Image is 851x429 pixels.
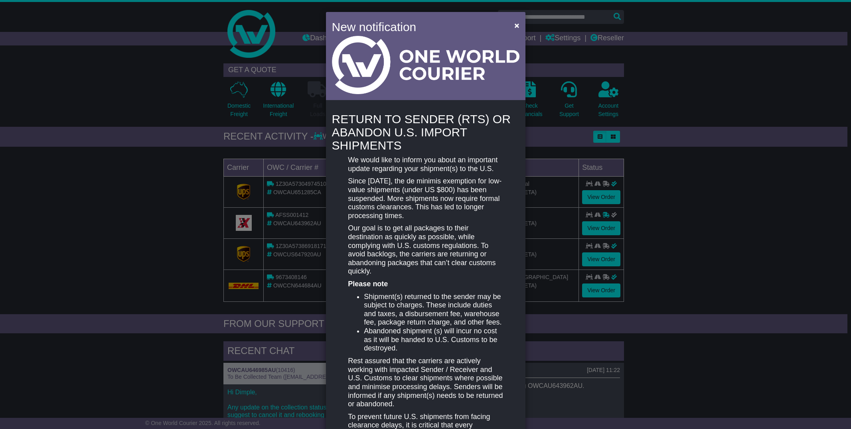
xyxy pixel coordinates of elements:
strong: Please note [348,280,388,288]
p: We would like to inform you about an important update regarding your shipment(s) to the U.S. [348,156,503,173]
h4: RETURN TO SENDER (RTS) OR ABANDON U.S. IMPORT SHIPMENTS [332,112,519,152]
li: Shipment(s) returned to the sender may be subject to charges. These include duties and taxes, a d... [364,293,503,327]
img: Light [332,36,519,94]
button: Close [510,17,523,33]
h4: New notification [332,18,503,36]
span: × [514,21,519,30]
p: Rest assured that the carriers are actively working with impacted Sender / Receiver and U.S. Cust... [348,357,503,409]
li: Abandoned shipment (s) will incur no cost as it will be handed to U.S. Customs to be destroyed. [364,327,503,353]
p: Since [DATE], the de minimis exemption for low-value shipments (under US $800) has been suspended... [348,177,503,220]
p: Our goal is to get all packages to their destination as quickly as possible, while complying with... [348,224,503,276]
